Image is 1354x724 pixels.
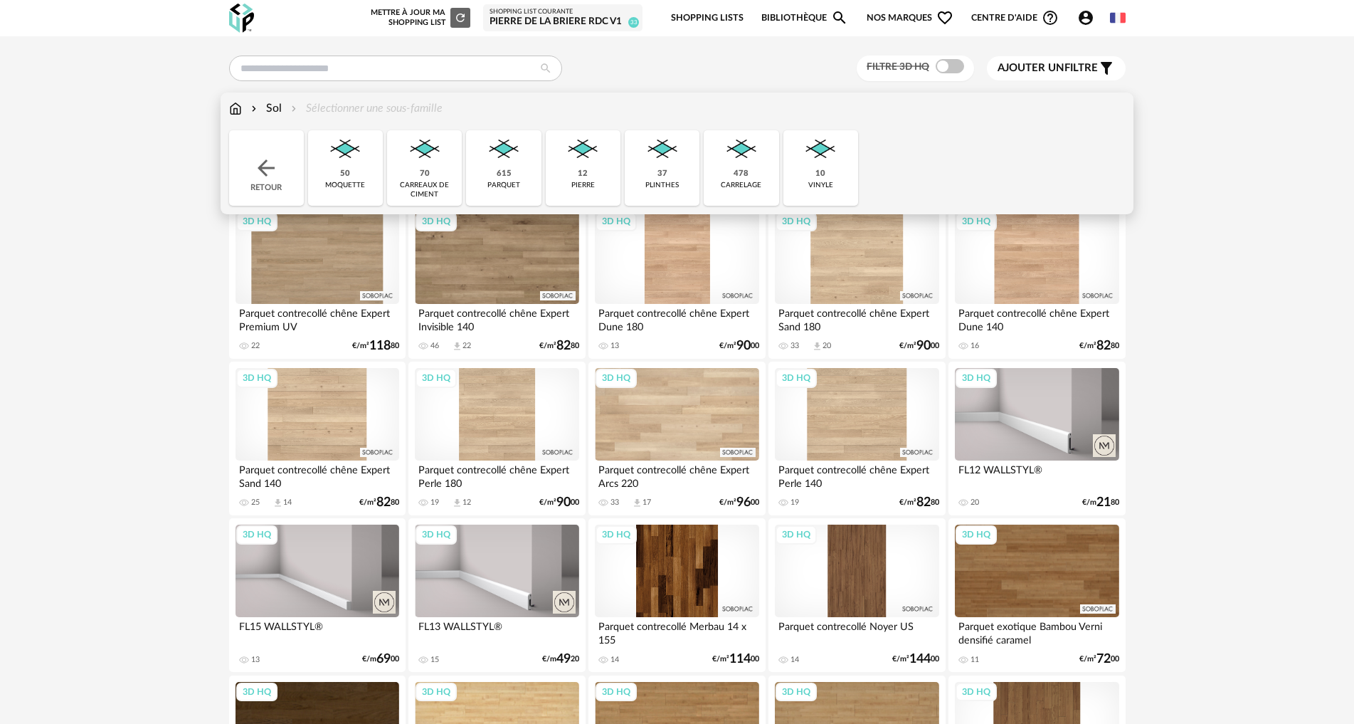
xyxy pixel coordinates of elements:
[251,655,260,665] div: 13
[283,498,292,508] div: 14
[955,461,1118,489] div: FL12 WALLSTYL®
[408,362,585,515] a: 3D HQ Parquet contrecollé chêne Expert Perle 180 19 Download icon 12 €/m²9000
[645,181,679,190] div: plinthes
[229,100,242,117] img: svg+xml;base64,PHN2ZyB3aWR0aD0iMTYiIGhlaWdodD0iMTciIHZpZXdCb3g9IjAgMCAxNiAxNyIgZmlsbD0ibm9uZSIgeG...
[406,130,444,169] img: Sol.png
[823,341,831,351] div: 20
[610,498,619,508] div: 33
[326,130,364,169] img: Sol.png
[948,205,1125,359] a: 3D HQ Parquet contrecollé chêne Expert Dune 140 16 €/m²8280
[595,304,758,332] div: Parquet contrecollé chêne Expert Dune 180
[1096,498,1111,508] span: 21
[542,654,579,664] div: €/m 20
[956,525,997,544] div: 3D HQ
[722,130,761,169] img: Sol.png
[596,525,637,544] div: 3D HQ
[596,369,637,387] div: 3D HQ
[948,518,1125,672] a: 3D HQ Parquet exotique Bambou Verni densifié caramel 11 €/m²7200
[490,16,636,28] div: pierre de la briere RDC V1
[416,369,457,387] div: 3D HQ
[657,169,667,179] div: 37
[236,369,277,387] div: 3D HQ
[369,341,391,351] span: 118
[408,518,585,672] a: 3D HQ FL13 WALLSTYL® 15 €/m4920
[1079,341,1119,351] div: €/m² 80
[812,341,823,352] span: Download icon
[571,181,595,190] div: pierre
[229,518,406,672] a: 3D HQ FL15 WALLSTYL® 13 €/m6900
[248,100,282,117] div: Sol
[454,14,467,21] span: Refresh icon
[775,461,938,489] div: Parquet contrecollé chêne Expert Perle 140
[229,205,406,359] a: 3D HQ Parquet contrecollé chêne Expert Premium UV 22 €/m²11880
[899,498,939,508] div: €/m² 80
[736,341,751,351] span: 90
[251,498,260,508] div: 25
[775,617,938,646] div: Parquet contrecollé Noyer US
[1042,9,1059,26] span: Help Circle Outline icon
[1079,654,1119,664] div: €/m² 00
[340,169,350,179] div: 50
[595,461,758,489] div: Parquet contrecollé chêne Expert Arcs 220
[452,498,462,508] span: Download icon
[916,341,931,351] span: 90
[936,9,953,26] span: Heart Outline icon
[761,1,848,35] a: BibliothèqueMagnify icon
[808,181,833,190] div: vinyle
[462,498,471,508] div: 12
[632,498,642,508] span: Download icon
[790,655,799,665] div: 14
[831,9,848,26] span: Magnify icon
[420,169,430,179] div: 70
[452,341,462,352] span: Download icon
[490,8,636,28] a: Shopping List courante pierre de la briere RDC V1 33
[956,683,997,701] div: 3D HQ
[768,518,945,672] a: 3D HQ Parquet contrecollé Noyer US 14 €/m²14400
[1077,9,1094,26] span: Account Circle icon
[801,130,840,169] img: Sol.png
[948,362,1125,515] a: 3D HQ FL12 WALLSTYL® 20 €/m2180
[325,181,365,190] div: moquette
[734,169,749,179] div: 478
[415,304,578,332] div: Parquet contrecollé chêne Expert Invisible 140
[368,8,470,28] div: Mettre à jour ma Shopping List
[376,498,391,508] span: 82
[1098,60,1115,77] span: Filter icon
[578,169,588,179] div: 12
[970,498,979,508] div: 20
[485,130,523,169] img: Sol.png
[408,205,585,359] a: 3D HQ Parquet contrecollé chêne Expert Invisible 140 46 Download icon 22 €/m²8280
[253,155,279,181] img: svg+xml;base64,PHN2ZyB3aWR0aD0iMjQiIGhlaWdodD0iMjQiIHZpZXdCb3g9IjAgMCAyNCAyNCIgZmlsbD0ibm9uZSIgeG...
[628,17,639,28] span: 33
[970,655,979,665] div: 11
[671,1,744,35] a: Shopping Lists
[712,654,759,664] div: €/m² 00
[642,498,651,508] div: 17
[588,362,765,515] a: 3D HQ Parquet contrecollé chêne Expert Arcs 220 33 Download icon 17 €/m²9600
[1110,10,1126,26] img: fr
[768,362,945,515] a: 3D HQ Parquet contrecollé chêne Expert Perle 140 19 €/m²8280
[430,341,439,351] div: 46
[867,1,953,35] span: Nos marques
[643,130,682,169] img: Sol.png
[736,498,751,508] span: 96
[539,341,579,351] div: €/m² 80
[359,498,399,508] div: €/m² 80
[352,341,399,351] div: €/m² 80
[391,181,457,199] div: carreaux de ciment
[956,212,997,231] div: 3D HQ
[815,169,825,179] div: 10
[916,498,931,508] span: 82
[497,169,512,179] div: 615
[462,341,471,351] div: 22
[430,498,439,508] div: 19
[768,205,945,359] a: 3D HQ Parquet contrecollé chêne Expert Sand 180 33 Download icon 20 €/m²9000
[1077,9,1101,26] span: Account Circle icon
[415,461,578,489] div: Parquet contrecollé chêne Expert Perle 180
[236,461,399,489] div: Parquet contrecollé chêne Expert Sand 140
[251,341,260,351] div: 22
[229,362,406,515] a: 3D HQ Parquet contrecollé chêne Expert Sand 140 25 Download icon 14 €/m²8280
[998,61,1098,75] span: filtre
[236,525,277,544] div: 3D HQ
[909,654,931,664] span: 144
